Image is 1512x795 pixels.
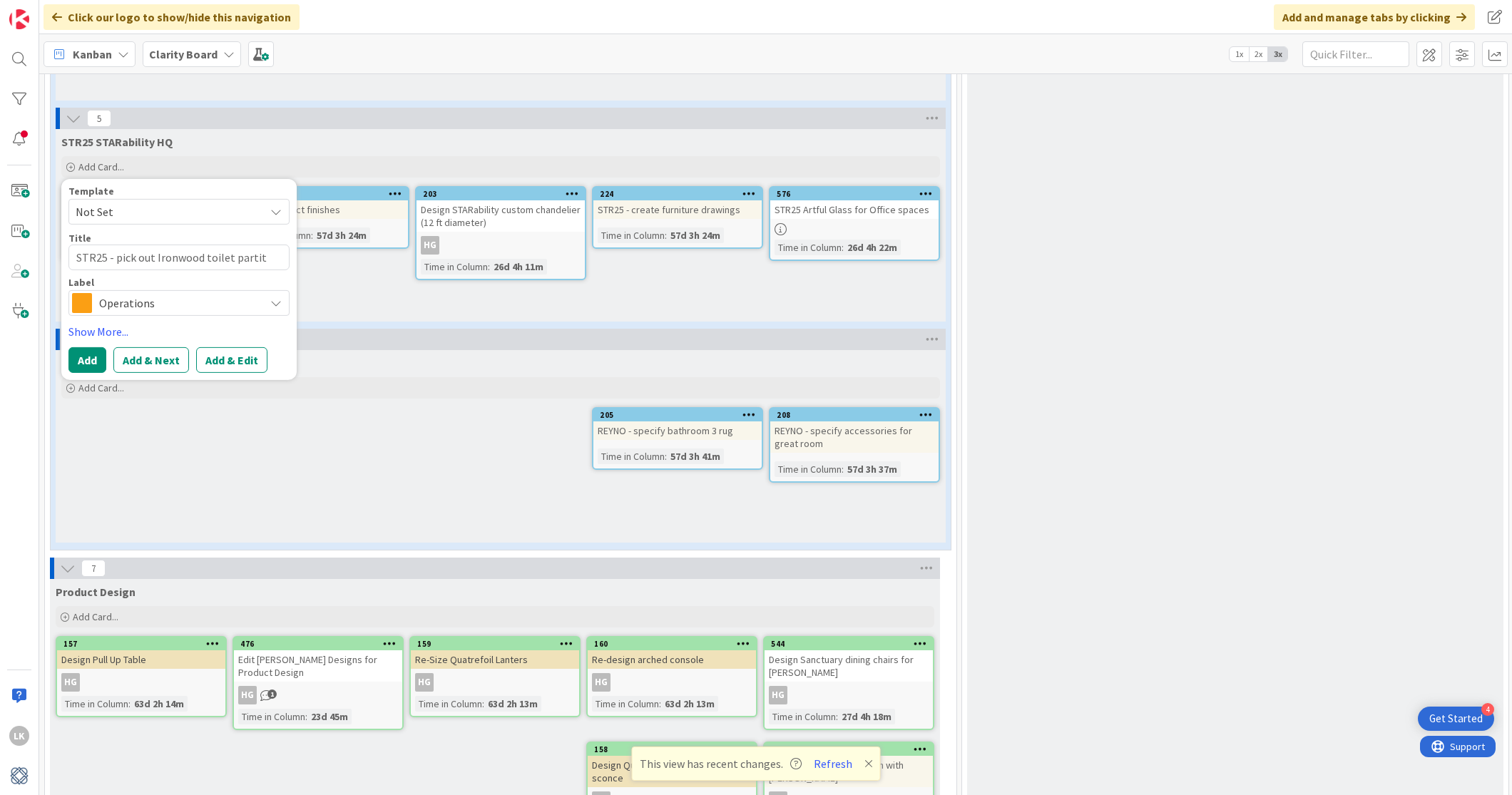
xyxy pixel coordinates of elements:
div: Time in Column [592,696,659,712]
div: 544 [771,639,933,649]
button: Add & Next [113,347,189,373]
div: 157 [63,639,225,649]
div: 27d 4h 18m [838,709,895,724]
div: Time in Column [61,696,128,712]
span: : [311,227,313,243]
div: Time in Column [775,461,842,477]
div: STR25 - create furniture drawings [593,200,762,219]
span: : [842,461,844,477]
div: HG [769,686,787,704]
div: Time in Column [415,696,482,712]
div: 158 [588,743,756,756]
div: HG [588,673,756,692]
span: Add Card... [73,610,118,623]
span: : [482,696,484,712]
div: 158 [594,744,756,754]
div: 4 [1481,703,1494,716]
div: 26d 4h 11m [490,259,547,275]
div: 203 [417,188,585,200]
div: Time in Column [598,448,665,464]
div: 576 [777,189,939,199]
img: Visit kanbanzone.com [9,9,29,29]
div: Time in Column [598,227,665,243]
button: Refresh [809,754,857,773]
div: 576 [770,188,939,200]
span: : [659,696,661,712]
span: 3x [1268,47,1287,61]
span: Operations [99,293,257,313]
div: 160 [588,637,756,650]
div: 57d 3h 24m [667,227,724,243]
div: STR25 Artful Glass for Office spaces [770,200,939,219]
div: 23d 45m [307,709,352,724]
div: Design STARability custom chandelier (12 ft diameter) [417,200,585,232]
div: 327Brainstorm Product Design with [PERSON_NAME] [765,743,933,787]
div: 544 [765,637,933,650]
div: Time in Column [238,709,305,724]
div: HG [417,236,585,255]
div: 159 [411,637,579,650]
div: STR25 - select finishes [240,200,408,219]
div: 223 [240,188,408,200]
div: 223 [246,189,408,199]
span: : [128,696,131,712]
span: 1x [1230,47,1249,61]
div: 208 [777,410,939,420]
input: Quick Filter... [1302,41,1409,67]
div: Open Get Started checklist, remaining modules: 4 [1418,707,1494,731]
div: Edit [PERSON_NAME] Designs for Product Design [234,650,402,682]
div: 544Design Sanctuary dining chairs for [PERSON_NAME] [765,637,933,682]
div: Get Started [1429,712,1483,726]
div: HG [415,673,434,692]
div: 208 [770,409,939,421]
span: : [305,709,307,724]
div: 63d 2h 14m [131,696,188,712]
div: 57d 3h 37m [844,461,901,477]
span: Not Set [76,202,254,221]
label: Title [68,232,91,245]
span: : [488,259,490,275]
div: HG [61,673,80,692]
div: Re-Size Quatrefoil Lanters [411,650,579,669]
span: Label [68,277,94,287]
div: 160 [594,639,756,649]
div: HG [57,673,225,692]
div: Re-design arched console [588,650,756,669]
a: Show More... [68,323,290,340]
div: HG [421,236,439,255]
div: 205 [600,410,762,420]
div: Add and manage tabs by clicking [1274,4,1475,30]
span: This view has recent changes. [640,755,802,772]
div: 205REYNO - specify bathroom 3 rug [593,409,762,440]
div: 63d 2h 13m [484,696,541,712]
span: Add Card... [78,160,124,173]
div: 476 [234,637,402,650]
div: HG [234,686,402,704]
div: REYNO - specify accessories for great room [770,421,939,453]
div: 159 [417,639,579,649]
div: HG [238,686,257,704]
div: 476Edit [PERSON_NAME] Designs for Product Design [234,637,402,682]
div: 57d 3h 41m [667,448,724,464]
div: Design Sanctuary dining chairs for [PERSON_NAME] [765,650,933,682]
span: STR25 STARability HQ [61,135,173,149]
span: Kanban [73,46,112,63]
div: 159Re-Size Quatrefoil Lanters [411,637,579,669]
div: 203 [423,189,585,199]
div: Time in Column [421,259,488,275]
div: REYNO - specify bathroom 3 rug [593,421,762,440]
span: : [836,709,838,724]
div: HG [411,673,579,692]
div: 205 [593,409,762,421]
div: HG [592,673,611,692]
div: LK [9,726,29,746]
span: 2x [1249,47,1268,61]
div: 223STR25 - select finishes [240,188,408,219]
div: Design Pull Up Table [57,650,225,669]
img: avatar [9,766,29,786]
textarea: STR25 - pick out Ironwood toilet parti [68,245,290,270]
div: 158Design Quatrefoil Lantern wall sconce [588,743,756,787]
div: 327 [765,743,933,756]
div: 327 [771,744,933,754]
span: : [842,240,844,255]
